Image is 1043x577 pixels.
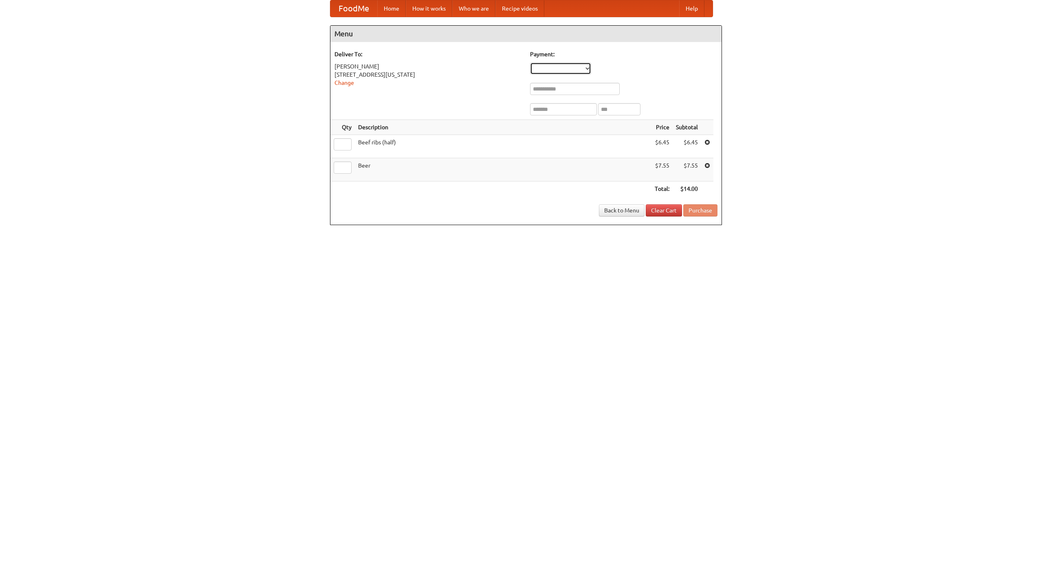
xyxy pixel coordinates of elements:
[334,50,522,58] h5: Deliver To:
[679,0,704,17] a: Help
[330,120,355,135] th: Qty
[495,0,544,17] a: Recipe videos
[334,71,522,79] div: [STREET_ADDRESS][US_STATE]
[377,0,406,17] a: Home
[599,204,645,217] a: Back to Menu
[651,181,673,197] th: Total:
[355,120,651,135] th: Description
[452,0,495,17] a: Who we are
[646,204,682,217] a: Clear Cart
[530,50,717,58] h5: Payment:
[334,80,354,86] a: Change
[330,26,722,42] h4: Menu
[334,62,522,71] div: [PERSON_NAME]
[673,158,701,181] td: $7.55
[673,181,701,197] th: $14.00
[651,135,673,158] td: $6.45
[355,135,651,158] td: Beef ribs (half)
[651,158,673,181] td: $7.55
[683,204,717,217] button: Purchase
[355,158,651,181] td: Beer
[330,0,377,17] a: FoodMe
[673,135,701,158] td: $6.45
[673,120,701,135] th: Subtotal
[406,0,452,17] a: How it works
[651,120,673,135] th: Price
